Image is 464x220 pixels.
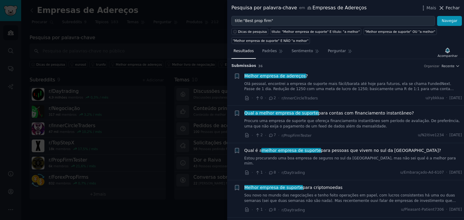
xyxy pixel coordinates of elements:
button: Recente [442,64,460,68]
font: r/PropFirmTester [282,134,311,138]
font: · [278,133,279,138]
font: Pesquisa por palavra-chave [231,5,297,11]
font: · [278,207,279,212]
font: 0 [260,96,263,100]
font: 8 [274,207,276,212]
input: Experimente uma palavra-chave relacionada ao seu negócio [231,16,435,26]
font: · [252,96,253,100]
font: · [446,96,447,100]
a: "Melhor empresa de suporte" E NÃO "a melhor" [231,37,310,44]
font: 1 [260,170,263,174]
font: u/Embaraçado-Ad-6107 [400,170,444,174]
font: Sou novo no mundo das negociações e tenho feito operações em papel, com lucros consistentes há um... [244,193,456,208]
font: · [265,133,266,138]
button: Acompanhar [435,46,460,59]
font: Qual a melhor empresa de suporte [244,111,318,115]
font: · [265,96,266,100]
font: para pessoas que vivem no sul da [GEOGRAPHIC_DATA]? [321,148,441,153]
a: Qual é amelhor empresa de suportepara pessoas que vivem no sul da [GEOGRAPHIC_DATA]? [244,147,441,154]
a: Olá pessoal, encontrei a empresa de suporte mais fácil/barata até hoje para futuros, ela se chama... [244,81,462,92]
font: título: "Melhor empresa de suporte" E título: "a melhor" [272,30,360,33]
font: 7 [274,133,276,137]
a: Sentimento [289,46,321,59]
font: · [252,133,253,138]
font: [DATE] [449,133,462,137]
a: "Melhor empresa de suporte" OU "a melhor" [363,28,437,35]
font: Padrões [262,49,277,53]
a: título: "Melhor empresa de suporte" E título: "a melhor" [270,28,361,35]
a: Procuro uma empresa de suporte que ofereça financiamento instantâneo sem período de avaliação. De... [244,118,462,129]
font: Olá pessoal, encontrei a empresa de suporte mais fácil/barata até hoje para futuros, ela se chama... [244,82,454,96]
font: Resultados [234,49,254,53]
a: Sou novo no mundo das negociações e tenho feito operações em papel, com lucros consistentes há um... [244,193,462,203]
font: em [299,6,305,10]
font: [DATE] [449,207,462,212]
font: [DATE] [449,170,462,174]
button: Mais [420,5,436,11]
font: "Melhor empresa de suporte" E NÃO "a melhor" [233,39,309,42]
a: Estou procurando uma boa empresa de seguros no sul da [GEOGRAPHIC_DATA], mas não sei qual é a mel... [244,156,462,166]
font: Melhor empresa de adereços [244,74,306,78]
a: Melhor empresa de adereços? [244,73,308,79]
font: Melhor empresa de suporte [244,185,303,190]
button: Dicas de pesquisa [231,28,268,35]
font: Empresas de Adereços [312,5,366,11]
button: Fechar [438,5,460,11]
font: Sentimento [292,49,313,53]
font: Qual é a [244,148,262,153]
font: · [278,96,279,100]
font: para contas com financiamento instantâneo? [318,111,414,115]
font: r/InnerCircleTraders [282,96,318,100]
font: r/Daytrading [282,171,305,175]
font: Mais [427,5,436,10]
font: · [265,170,266,175]
font: u/rybkkaa [426,96,444,100]
font: r/Daytrading [282,208,305,212]
font: · [252,170,253,175]
a: Padrões [260,46,285,59]
font: · [265,207,266,212]
font: 2 [274,96,276,100]
font: Navegar [442,19,457,23]
font: 8 [274,170,276,174]
font: · [446,170,447,174]
a: Melhor empresa de suportepara criptomoedas [244,184,343,191]
font: Estou procurando uma boa empresa de seguros no sul da [GEOGRAPHIC_DATA], mas não sei qual é a mel... [244,156,456,166]
font: para criptomoedas [303,185,343,190]
font: "Melhor empresa de suporte" OU "a melhor" [365,30,436,33]
font: · [278,170,279,175]
font: Recente [442,64,455,68]
button: Navegar [437,16,462,26]
a: Qual a melhor empresa de suportepara contas com financiamento instantâneo? [244,110,414,116]
font: Submissão [231,64,254,68]
font: 36 [258,64,263,68]
font: · [252,207,253,212]
font: · [446,207,447,212]
font: · [446,133,447,137]
a: Resultados [231,46,256,59]
font: Organizar [424,64,439,68]
font: ? [306,74,308,78]
font: u/N2itive1234 [418,133,444,137]
font: 2 [260,133,263,137]
font: u/Pleasant-Patient7306 [401,207,444,212]
font: [DATE] [449,96,462,100]
font: melhor empresa de suporte [262,148,321,153]
font: Fechar [446,5,460,10]
font: 1 [260,207,263,212]
font: Procuro uma empresa de suporte que ofereça financiamento instantâneo sem período de avaliação. De... [244,119,460,128]
font: s [254,64,256,68]
a: Perguntar [326,46,354,59]
font: Acompanhar [437,54,458,58]
font: Dicas de pesquisa [238,30,267,33]
font: Perguntar [328,49,346,53]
